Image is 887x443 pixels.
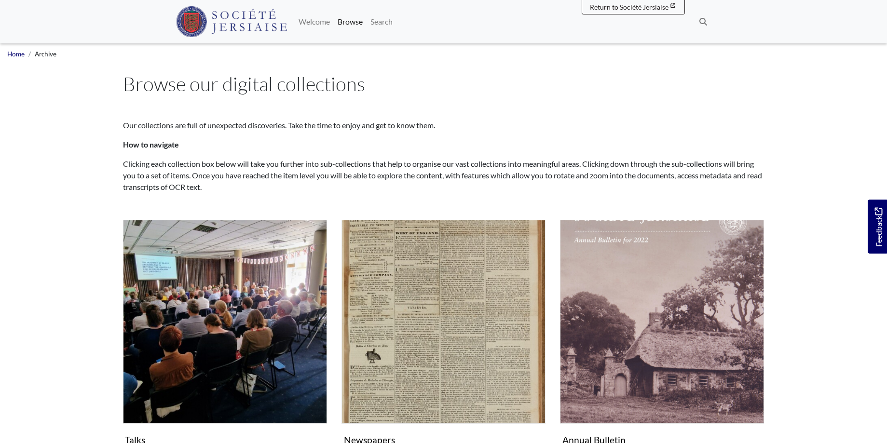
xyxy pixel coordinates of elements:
p: Clicking each collection box below will take you further into sub-collections that help to organi... [123,158,764,193]
p: Our collections are full of unexpected discoveries. Take the time to enjoy and get to know them. [123,120,764,131]
a: Would you like to provide feedback? [868,200,887,254]
img: Annual Bulletin [560,220,764,424]
a: Société Jersiaise logo [176,4,287,40]
a: Welcome [295,12,334,31]
a: Browse [334,12,367,31]
strong: How to navigate [123,140,179,149]
a: Search [367,12,396,31]
span: Return to Société Jersiaise [590,3,669,11]
img: Société Jersiaise [176,6,287,37]
span: Feedback [873,207,884,246]
span: Archive [35,50,56,58]
h1: Browse our digital collections [123,72,764,95]
img: Newspapers [341,220,546,424]
a: Home [7,50,25,58]
img: Talks [123,220,327,424]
